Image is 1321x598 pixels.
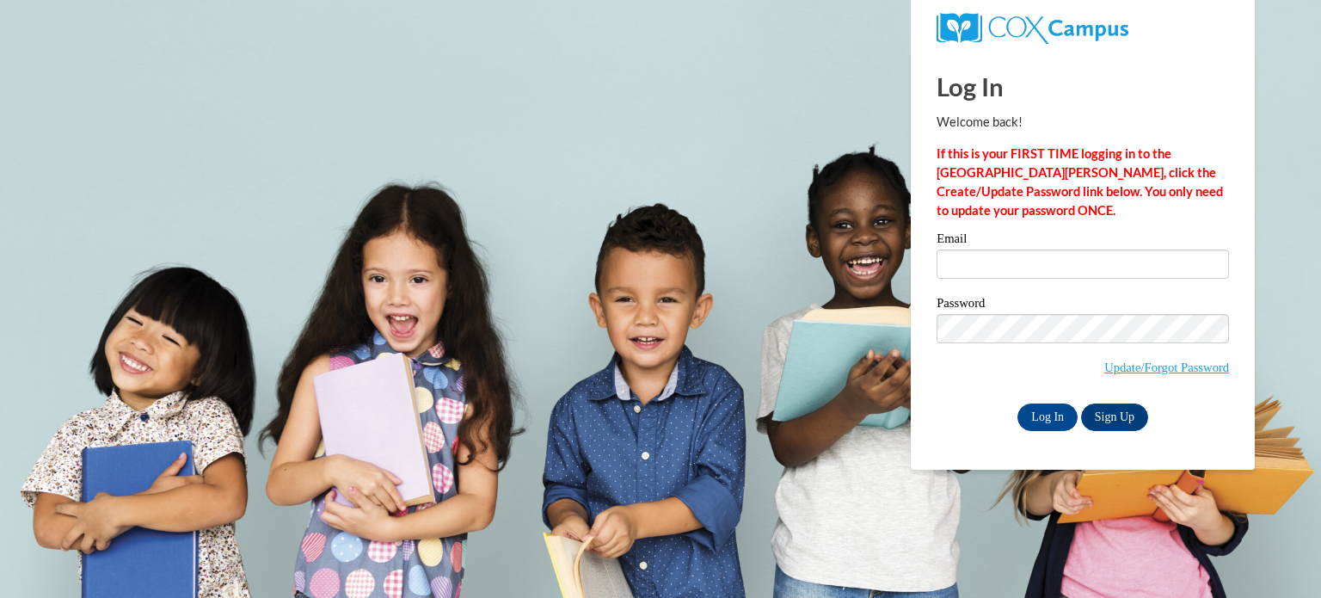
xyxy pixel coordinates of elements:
[1081,404,1148,431] a: Sign Up
[937,69,1229,104] h1: Log In
[937,13,1128,44] img: COX Campus
[937,146,1223,218] strong: If this is your FIRST TIME logging in to the [GEOGRAPHIC_DATA][PERSON_NAME], click the Create/Upd...
[937,232,1229,250] label: Email
[1104,361,1229,374] a: Update/Forgot Password
[1017,404,1078,431] input: Log In
[937,297,1229,314] label: Password
[937,20,1128,34] a: COX Campus
[937,113,1229,132] p: Welcome back!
